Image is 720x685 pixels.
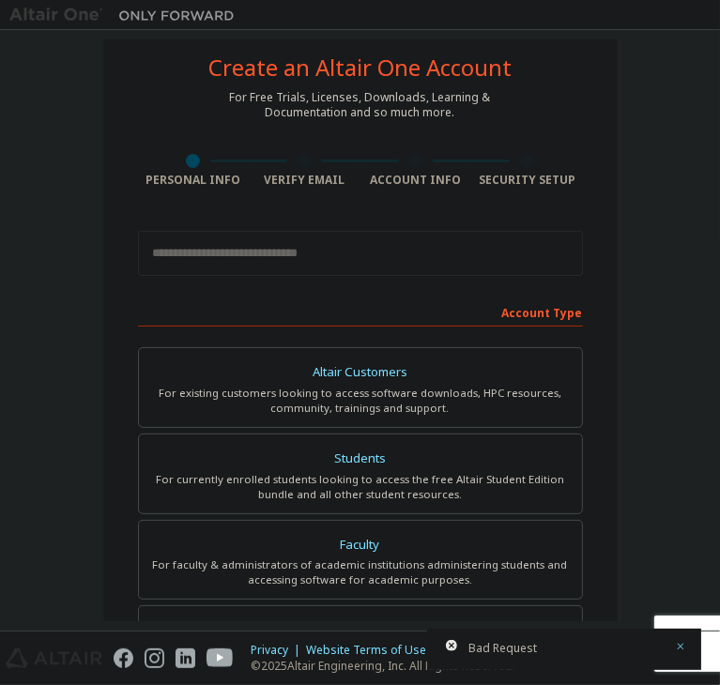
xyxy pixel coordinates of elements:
div: Security Setup [471,173,583,188]
div: Everyone else [150,617,571,644]
div: For currently enrolled students looking to access the free Altair Student Edition bundle and all ... [150,472,571,502]
div: For faculty & administrators of academic institutions administering students and accessing softwa... [150,557,571,587]
div: Faculty [150,532,571,558]
div: For existing customers looking to access software downloads, HPC resources, community, trainings ... [150,386,571,416]
img: altair_logo.svg [6,648,102,668]
div: Create an Altair One Account [208,56,512,79]
div: Altair Customers [150,359,571,386]
div: For Free Trials, Licenses, Downloads, Learning & Documentation and so much more. [230,90,491,120]
img: youtube.svg [207,648,234,668]
p: © 2025 Altair Engineering, Inc. All Rights Reserved. [251,658,541,674]
div: Account Type [138,297,583,327]
img: Altair One [9,6,244,24]
div: Personal Info [138,173,250,188]
div: Website Terms of Use [306,643,444,658]
span: Bad Request [468,641,537,656]
img: linkedin.svg [176,648,195,668]
img: instagram.svg [145,648,164,668]
div: Verify Email [249,173,360,188]
div: Privacy [251,643,306,658]
div: Students [150,446,571,472]
img: facebook.svg [114,648,133,668]
div: Account Info [360,173,472,188]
